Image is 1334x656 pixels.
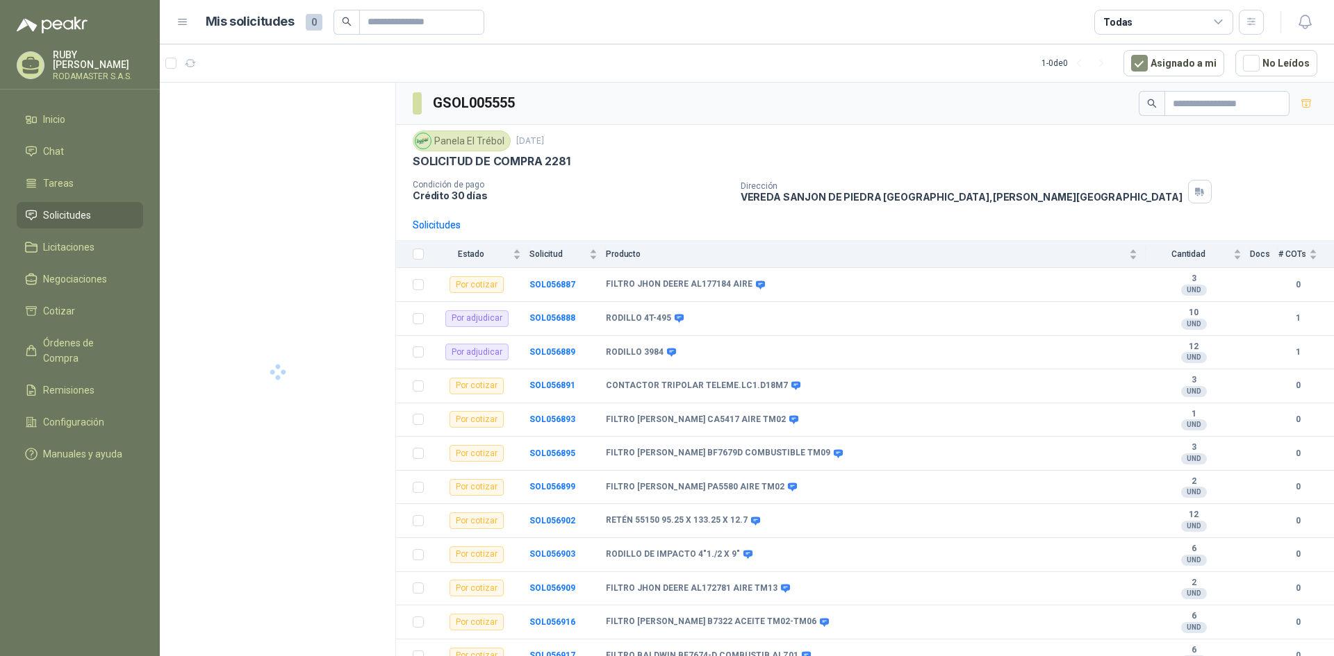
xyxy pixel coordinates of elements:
[1278,480,1317,494] b: 0
[529,280,575,289] a: SOL056887
[1278,616,1317,629] b: 0
[17,409,143,435] a: Configuración
[606,549,740,560] b: RODILLO DE IMPACTO 4"1./2 X 9"
[1146,476,1242,487] b: 2
[413,154,570,169] p: SOLICITUD DE COMPRA 2281
[413,217,461,233] div: Solicitudes
[1278,241,1334,268] th: # COTs
[450,614,504,630] div: Por cotizar
[606,482,784,493] b: FILTRO [PERSON_NAME] PA5580 AIRE TM02
[1181,285,1207,296] div: UND
[529,482,575,491] a: SOL056899
[17,106,143,133] a: Inicio
[17,234,143,260] a: Licitaciones
[43,239,94,255] span: Licitaciones
[1278,379,1317,392] b: 0
[43,335,130,366] span: Órdenes de Compra
[1278,278,1317,292] b: 0
[606,313,671,324] b: RODILLO 4T-495
[1278,582,1317,595] b: 0
[529,516,575,525] b: SOL056902
[43,176,74,191] span: Tareas
[1147,99,1157,108] span: search
[1278,514,1317,528] b: 0
[1181,622,1207,633] div: UND
[529,549,575,559] b: SOL056903
[1181,588,1207,599] div: UND
[432,241,529,268] th: Estado
[529,249,586,259] span: Solicitud
[450,445,504,462] div: Por cotizar
[1278,346,1317,359] b: 1
[606,448,830,459] b: FILTRO [PERSON_NAME] BF7679D COMBUSTIBLE TM09
[43,271,107,287] span: Negociaciones
[433,92,517,114] h3: GSOL005555
[450,580,504,596] div: Por cotizar
[17,377,143,403] a: Remisiones
[43,208,91,223] span: Solicitudes
[1103,15,1133,30] div: Todas
[741,191,1183,203] p: VEREDA SANJON DE PIEDRA [GEOGRAPHIC_DATA] , [PERSON_NAME][GEOGRAPHIC_DATA]
[450,378,504,394] div: Por cotizar
[43,382,94,398] span: Remisiones
[529,617,575,627] a: SOL056916
[1235,50,1317,76] button: No Leídos
[1181,419,1207,430] div: UND
[1250,241,1278,268] th: Docs
[17,138,143,165] a: Chat
[529,583,575,593] b: SOL056909
[529,380,575,390] a: SOL056891
[1278,249,1306,259] span: # COTs
[606,241,1146,268] th: Producto
[53,50,143,69] p: RUBY [PERSON_NAME]
[306,14,322,31] span: 0
[1181,319,1207,330] div: UND
[17,441,143,467] a: Manuales y ayuda
[529,347,575,357] a: SOL056889
[606,249,1126,259] span: Producto
[1041,52,1112,74] div: 1 - 0 de 0
[17,202,143,228] a: Solicitudes
[43,414,104,430] span: Configuración
[516,135,544,148] p: [DATE]
[17,298,143,324] a: Cotizar
[529,414,575,424] b: SOL056893
[17,266,143,292] a: Negociaciones
[206,12,295,32] h1: Mis solicitudes
[17,170,143,196] a: Tareas
[1146,611,1242,622] b: 6
[450,411,504,428] div: Por cotizar
[606,347,664,358] b: RODILLO 3984
[53,72,143,81] p: RODAMASTER S.A.S.
[450,276,504,293] div: Por cotizar
[606,515,748,526] b: RETÉN 55150 95.25 X 133.25 X 12.7
[529,448,575,458] b: SOL056895
[43,144,64,159] span: Chat
[1146,645,1242,656] b: 6
[529,313,575,323] a: SOL056888
[450,512,504,529] div: Por cotizar
[1146,510,1242,521] b: 12
[606,583,777,594] b: FILTRO JHON DEERE AL172781 AIRE TM13
[1146,342,1242,353] b: 12
[17,17,88,33] img: Logo peakr
[450,546,504,563] div: Por cotizar
[606,380,788,392] b: CONTACTOR TRIPOLAR TELEME.LC1.D18M7
[1146,409,1242,420] b: 1
[413,190,730,201] p: Crédito 30 días
[1181,453,1207,464] div: UND
[342,17,352,26] span: search
[1146,241,1250,268] th: Cantidad
[1181,352,1207,363] div: UND
[17,330,143,371] a: Órdenes de Compra
[1181,555,1207,566] div: UND
[1146,442,1242,453] b: 3
[1278,312,1317,325] b: 1
[606,616,816,628] b: FILTRO [PERSON_NAME] B7322 ACEITE TM02-TM06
